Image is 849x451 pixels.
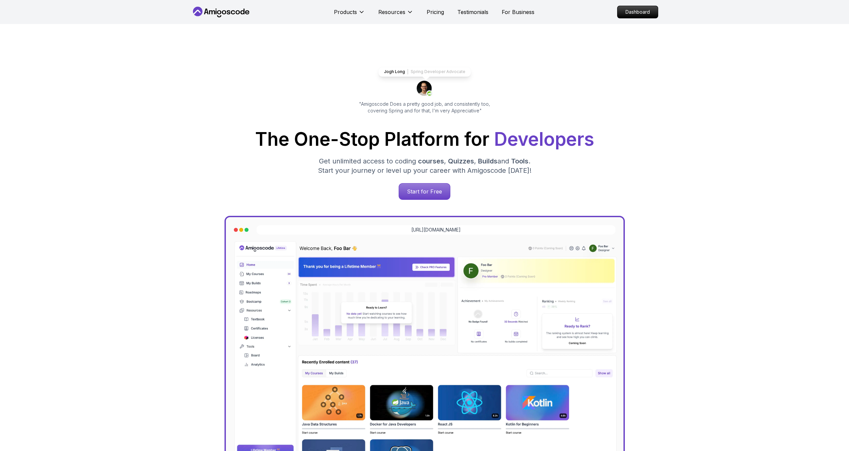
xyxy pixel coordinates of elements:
[418,157,444,165] span: courses
[384,69,405,74] p: Jogh Long
[411,69,465,74] p: Spring Developer Advocate
[617,6,658,18] p: Dashboard
[411,227,461,233] a: [URL][DOMAIN_NAME]
[350,101,499,114] p: "Amigoscode Does a pretty good job, and consistently too, covering Spring and for that, I'm very ...
[313,156,537,175] p: Get unlimited access to coding , , and . Start your journey or level up your career with Amigosco...
[427,8,444,16] a: Pricing
[399,183,450,200] a: Start for Free
[378,8,405,16] p: Resources
[502,8,534,16] a: For Business
[448,157,474,165] span: Quizzes
[494,128,594,150] span: Developers
[417,81,433,97] img: josh long
[378,8,413,21] button: Resources
[457,8,488,16] a: Testimonials
[196,130,653,148] h1: The One-Stop Platform for
[617,6,658,18] a: Dashboard
[511,157,528,165] span: Tools
[478,157,497,165] span: Builds
[399,183,450,199] p: Start for Free
[334,8,357,16] p: Products
[334,8,365,21] button: Products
